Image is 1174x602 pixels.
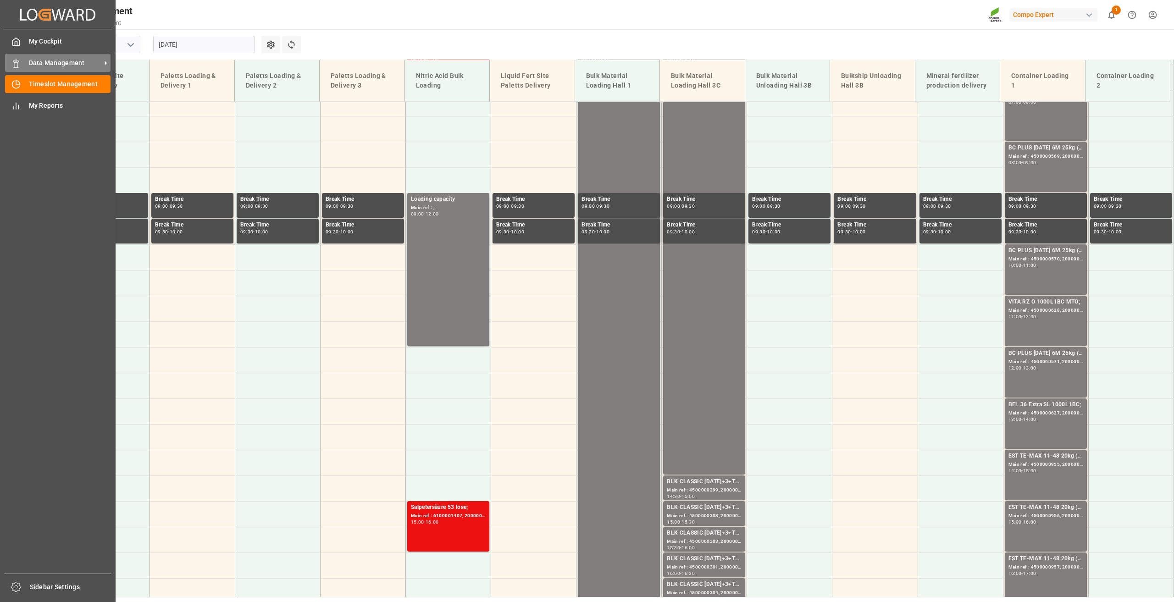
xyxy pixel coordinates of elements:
div: 09:30 [938,204,951,208]
div: Loading capacity [411,195,486,204]
div: Main ref : 4500000303, 2000000241; [667,512,742,520]
div: - [936,204,937,208]
div: 17:00 [681,597,695,601]
div: 09:30 [1094,230,1107,234]
div: BC PLUS [DATE] 6M 25kg (x42) WW; [1008,246,1083,255]
input: DD.MM.YYYY [153,36,255,53]
div: - [765,230,767,234]
div: Bulk Material Unloading Hall 3B [753,67,823,94]
div: 14:00 [1008,469,1022,473]
div: - [936,230,937,234]
a: My Cockpit [5,33,111,50]
span: My Cockpit [29,37,111,46]
div: - [253,230,255,234]
div: - [509,204,511,208]
div: 09:30 [240,230,254,234]
button: show 1 new notifications [1101,5,1122,25]
div: - [1107,204,1108,208]
div: 15:00 [1008,520,1022,524]
div: 09:30 [667,230,680,234]
div: Break Time [667,221,742,230]
div: - [851,230,852,234]
div: Break Time [923,195,998,204]
div: - [1021,230,1023,234]
div: - [339,230,340,234]
div: 10:00 [170,230,183,234]
div: Mineral fertilizer production delivery [923,67,993,94]
div: 15:30 [667,546,680,550]
div: Main ref : 4500000304, 2000000241; [667,589,742,597]
div: - [424,212,426,216]
div: Break Time [837,221,912,230]
div: Break Time [326,221,400,230]
div: 14:30 [667,494,680,498]
div: 10:00 [1023,230,1036,234]
div: Break Time [496,221,571,230]
div: 13:00 [1023,366,1036,370]
div: 10:00 [596,230,609,234]
div: BLK CLASSIC [DATE]+3+TE BULK; [667,503,742,512]
div: Main ref : 4500000301, 2000000241; [667,563,742,571]
div: - [1021,366,1023,370]
div: Break Time [1008,221,1083,230]
div: 09:00 [923,204,936,208]
div: Main ref : , [411,204,486,212]
div: - [680,597,681,601]
div: 11:00 [1023,263,1036,267]
div: - [595,204,596,208]
div: Paletts Loading & Delivery 2 [242,67,312,94]
div: BLK CLASSIC [DATE]+3+TE BULK; [667,554,742,563]
div: - [680,230,681,234]
div: Compo Expert [1009,8,1097,22]
div: 09:00 [155,204,168,208]
div: 09:30 [1108,204,1122,208]
div: 10:00 [681,230,695,234]
div: 15:00 [411,520,424,524]
div: Break Time [1094,195,1168,204]
div: Bulkship Unloading Hall 3B [837,67,908,94]
div: 09:00 [581,204,595,208]
div: 09:00 [1008,204,1022,208]
div: Salpetersäure 53 lose; [411,503,486,512]
div: Break Time [923,221,998,230]
div: 09:30 [155,230,168,234]
div: BFL 36 Extra SL 1000L IBC; [1008,400,1083,409]
div: 09:30 [752,230,765,234]
div: 10:00 [853,230,866,234]
div: - [509,230,511,234]
div: BC PLUS [DATE] 6M 25kg (x42) WW; [1008,144,1083,153]
div: Break Time [581,221,656,230]
div: - [424,520,426,524]
div: 09:00 [667,204,680,208]
img: Screenshot%202023-09-29%20at%2010.02.21.png_1712312052.png [988,7,1003,23]
div: - [1021,204,1023,208]
div: 09:30 [170,204,183,208]
div: - [168,230,169,234]
a: Timeslot Management [5,75,111,93]
div: 15:30 [681,520,695,524]
div: EST TE-MAX 11-48 20kg (x45) ES, PT MTO; [1008,452,1083,461]
div: - [851,204,852,208]
div: 15:00 [1023,469,1036,473]
div: 09:00 [496,204,509,208]
div: - [168,204,169,208]
div: - [1021,520,1023,524]
div: Main ref : 4500000569, 2000000524; [1008,153,1083,160]
div: 09:00 [752,204,765,208]
div: 14:00 [1023,417,1036,421]
div: 09:30 [853,204,866,208]
div: Break Time [752,221,827,230]
div: - [680,494,681,498]
button: Compo Expert [1009,6,1101,23]
div: 09:30 [255,204,268,208]
div: 09:30 [511,204,524,208]
div: - [1021,571,1023,575]
div: 16:00 [426,520,439,524]
div: 10:00 [767,230,780,234]
div: Break Time [837,195,912,204]
div: 09:00 [837,204,851,208]
div: 10:00 [938,230,951,234]
div: 15:00 [681,494,695,498]
div: 11:00 [1008,315,1022,319]
div: 09:30 [837,230,851,234]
